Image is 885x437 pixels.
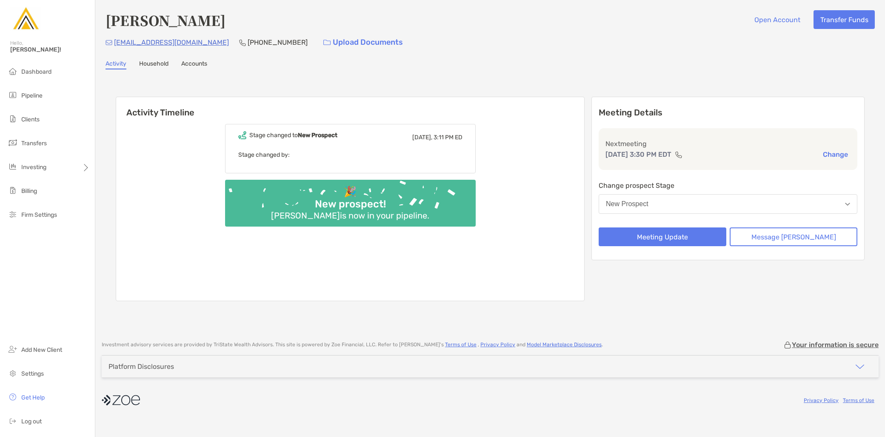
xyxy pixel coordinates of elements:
p: Meeting Details [599,107,857,118]
img: get-help icon [8,392,18,402]
a: Household [139,60,168,69]
p: Next meeting [605,138,851,149]
h4: [PERSON_NAME] [106,10,226,30]
span: Firm Settings [21,211,57,218]
span: Clients [21,116,40,123]
button: Meeting Update [599,227,726,246]
span: [DATE], [412,134,432,141]
img: icon arrow [855,362,865,372]
h6: Activity Timeline [116,97,584,118]
p: Change prospect Stage [599,180,857,191]
img: Email Icon [106,40,112,45]
img: Zoe Logo [10,3,41,34]
button: Transfer Funds [814,10,875,29]
div: Platform Disclosures [108,362,174,371]
a: Activity [106,60,126,69]
img: logout icon [8,416,18,426]
a: Model Marketplace Disclosures [527,342,602,348]
img: dashboard icon [8,66,18,76]
img: Confetti [225,180,476,219]
img: Event icon [238,131,246,139]
img: investing icon [8,161,18,172]
img: communication type [675,151,682,158]
button: New Prospect [599,194,857,214]
span: Billing [21,187,37,195]
img: pipeline icon [8,90,18,100]
span: Transfers [21,140,47,147]
span: Settings [21,370,44,377]
p: Stage changed by: [238,149,462,160]
p: [PHONE_NUMBER] [248,37,308,48]
button: Message [PERSON_NAME] [730,227,857,246]
a: Upload Documents [318,33,408,52]
button: Change [820,150,851,159]
div: New prospect! [311,198,389,210]
img: settings icon [8,368,18,378]
span: Add New Client [21,346,62,354]
img: clients icon [8,114,18,124]
img: button icon [323,40,331,46]
b: New Prospect [298,132,337,139]
span: Log out [21,418,42,425]
p: Your information is secure [792,341,879,349]
div: 🎉 [340,186,360,198]
img: billing icon [8,185,18,195]
img: Phone Icon [239,39,246,46]
img: Open dropdown arrow [845,203,850,206]
img: company logo [102,391,140,410]
span: Get Help [21,394,45,401]
span: Pipeline [21,92,43,99]
a: Terms of Use [843,397,874,403]
button: Open Account [748,10,807,29]
span: Investing [21,164,46,171]
p: Investment advisory services are provided by TriState Wealth Advisors . This site is powered by Z... [102,342,603,348]
a: Terms of Use [445,342,477,348]
img: firm-settings icon [8,209,18,219]
a: Accounts [181,60,207,69]
a: Privacy Policy [480,342,515,348]
p: [EMAIL_ADDRESS][DOMAIN_NAME] [114,37,229,48]
span: [PERSON_NAME]! [10,46,90,53]
div: [PERSON_NAME] is now in your pipeline. [268,210,433,221]
a: Privacy Policy [804,397,839,403]
span: 3:11 PM ED [434,134,462,141]
img: add_new_client icon [8,344,18,354]
img: transfers icon [8,138,18,148]
div: New Prospect [606,200,648,208]
div: Stage changed to [249,132,337,139]
span: Dashboard [21,68,51,75]
p: [DATE] 3:30 PM EDT [605,149,671,160]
